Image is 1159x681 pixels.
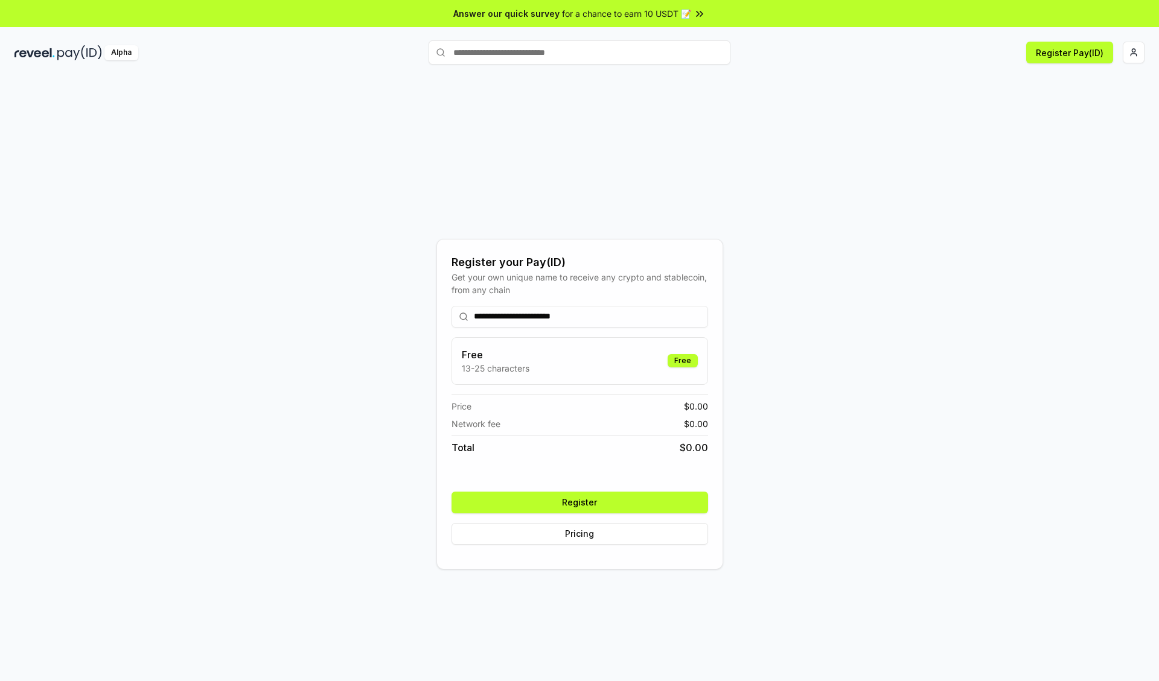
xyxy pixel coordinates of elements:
[684,417,708,430] span: $ 0.00
[668,354,698,367] div: Free
[562,7,691,20] span: for a chance to earn 10 USDT 📝
[452,417,500,430] span: Network fee
[104,45,138,60] div: Alpha
[452,440,474,455] span: Total
[14,45,55,60] img: reveel_dark
[462,362,529,375] p: 13-25 characters
[452,492,708,513] button: Register
[684,400,708,413] span: $ 0.00
[57,45,102,60] img: pay_id
[452,523,708,545] button: Pricing
[452,271,708,296] div: Get your own unique name to receive any crypto and stablecoin, from any chain
[452,400,471,413] span: Price
[680,440,708,455] span: $ 0.00
[462,347,529,362] h3: Free
[453,7,560,20] span: Answer our quick survey
[452,254,708,271] div: Register your Pay(ID)
[1026,42,1113,63] button: Register Pay(ID)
